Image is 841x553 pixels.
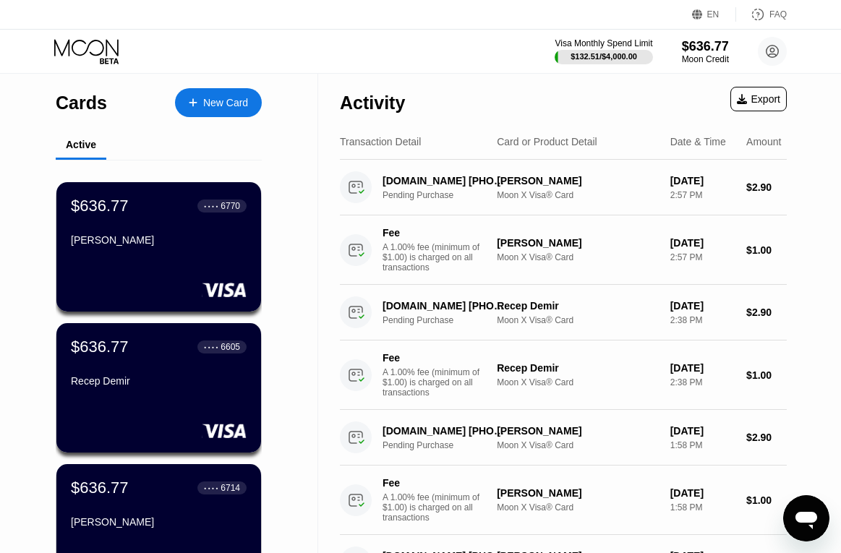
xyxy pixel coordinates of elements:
div: FAQ [736,7,787,22]
div: Recep Demir [71,375,247,387]
div: $2.90 [746,181,787,193]
div: [PERSON_NAME] [497,237,659,249]
div: $636.77Moon Credit [682,39,729,64]
div: 2:57 PM [670,252,735,262]
div: FeeA 1.00% fee (minimum of $1.00) is charged on all transactions[PERSON_NAME]Moon X Visa® Card[DA... [340,466,787,535]
div: EN [692,7,736,22]
div: [DATE] [670,487,735,499]
div: [DATE] [670,300,735,312]
div: Fee [383,352,484,364]
div: Moon X Visa® Card [497,502,659,513]
div: [DOMAIN_NAME] [PHONE_NUMBER] USPending PurchaseRecep DemirMoon X Visa® Card[DATE]2:38 PM$2.90 [340,285,787,340]
div: 2:38 PM [670,315,735,325]
div: Visa Monthly Spend Limit [555,38,652,48]
div: $2.90 [746,432,787,443]
div: Activity [340,93,405,113]
div: Moon X Visa® Card [497,315,659,325]
div: [PERSON_NAME] [71,234,247,246]
div: Moon X Visa® Card [497,440,659,450]
div: Pending Purchase [383,440,513,450]
div: Amount [746,136,781,147]
div: Moon X Visa® Card [497,377,659,387]
div: Recep Demir [497,362,659,374]
div: FAQ [769,9,787,20]
div: 2:38 PM [670,377,735,387]
div: A 1.00% fee (minimum of $1.00) is charged on all transactions [383,242,491,273]
div: A 1.00% fee (minimum of $1.00) is charged on all transactions [383,492,491,523]
div: 2:57 PM [670,190,735,200]
div: $636.77 [71,479,129,497]
div: Export [737,93,780,105]
div: Active [66,139,96,150]
div: 1:58 PM [670,440,735,450]
div: EN [707,9,720,20]
div: New Card [203,97,248,109]
div: 6770 [221,201,240,211]
div: A 1.00% fee (minimum of $1.00) is charged on all transactions [383,367,491,398]
div: [DATE] [670,175,735,187]
div: $636.77 [71,338,129,356]
div: [DOMAIN_NAME] [PHONE_NUMBER] US [383,425,504,437]
div: Recep Demir [497,300,659,312]
div: [PERSON_NAME] [71,516,247,528]
div: Transaction Detail [340,136,421,147]
div: Date & Time [670,136,726,147]
div: [DOMAIN_NAME] [PHONE_NUMBER] US [383,175,504,187]
div: Pending Purchase [383,190,513,200]
div: $1.00 [746,369,787,381]
iframe: Schaltfläche zum Öffnen des Messaging-Fensters [783,495,829,541]
div: $636.77● ● ● ●6605Recep Demir [56,323,261,453]
div: 1:58 PM [670,502,735,513]
div: FeeA 1.00% fee (minimum of $1.00) is charged on all transactionsRecep DemirMoon X Visa® Card[DATE... [340,340,787,410]
div: ● ● ● ● [204,204,218,208]
div: [PERSON_NAME] [497,425,659,437]
div: [DATE] [670,237,735,249]
div: [DATE] [670,425,735,437]
div: Fee [383,477,484,489]
div: FeeA 1.00% fee (minimum of $1.00) is charged on all transactions[PERSON_NAME]Moon X Visa® Card[DA... [340,215,787,285]
div: Moon Credit [682,54,729,64]
div: 6605 [221,342,240,352]
div: New Card [175,88,262,117]
div: Card or Product Detail [497,136,597,147]
div: [DOMAIN_NAME] [PHONE_NUMBER] USPending Purchase[PERSON_NAME]Moon X Visa® Card[DATE]1:58 PM$2.90 [340,410,787,466]
div: ● ● ● ● [204,486,218,490]
div: 6714 [221,483,240,493]
div: Fee [383,227,484,239]
div: [DOMAIN_NAME] [PHONE_NUMBER] US [383,300,504,312]
div: $636.77 [682,39,729,54]
div: $636.77 [71,197,129,215]
div: [DATE] [670,362,735,374]
div: $2.90 [746,306,787,318]
div: $132.51 / $4,000.00 [571,52,637,61]
div: [DOMAIN_NAME] [PHONE_NUMBER] USPending Purchase[PERSON_NAME]Moon X Visa® Card[DATE]2:57 PM$2.90 [340,160,787,215]
div: Cards [56,93,107,113]
div: [PERSON_NAME] [497,175,659,187]
div: Moon X Visa® Card [497,190,659,200]
div: ● ● ● ● [204,345,218,349]
div: Export [730,87,787,111]
div: $636.77● ● ● ●6770[PERSON_NAME] [56,182,261,312]
div: Visa Monthly Spend Limit$132.51/$4,000.00 [555,38,652,64]
div: $1.00 [746,244,787,256]
div: Pending Purchase [383,315,513,325]
div: $1.00 [746,494,787,506]
div: Moon X Visa® Card [497,252,659,262]
div: [PERSON_NAME] [497,487,659,499]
